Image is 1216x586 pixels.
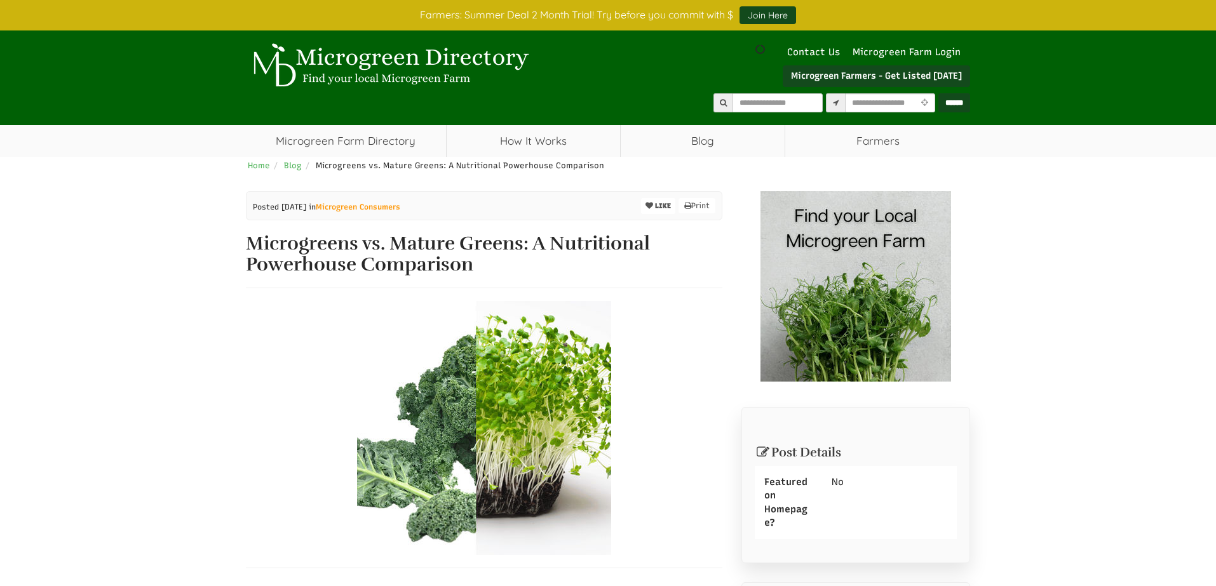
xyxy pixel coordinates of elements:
a: Microgreen Farm Login [853,46,967,58]
a: Print [679,198,715,213]
a: Blog [621,125,785,157]
h1: Microgreens vs. Mature Greens: A Nutritional Powerhouse Comparison [246,233,722,275]
img: Microgreen Directory [246,43,532,88]
a: Microgreen Consumers [316,203,400,211]
i: Use Current Location [917,99,931,107]
span: [DATE] [281,203,306,211]
img: Banner Ad [760,191,951,382]
span: Farmers [785,125,970,157]
a: Blog [284,161,302,170]
div: Farmers: Summer Deal 2 Month Trial! Try before you commit with $ [236,6,980,24]
button: LIKE [641,198,675,214]
span: in [309,201,400,213]
a: How It Works [447,125,620,157]
span: Posted [253,203,279,211]
a: Home [248,161,270,170]
img: Microgreens vs. Mature Greens: A Nutritional Powerhouse Comparison [357,301,611,555]
div: Featured on Homepage? [755,466,822,540]
span: Microgreens vs. Mature Greens: A Nutritional Powerhouse Comparison [316,161,604,170]
a: Join Here [740,6,796,24]
span: LIKE [653,202,671,210]
span: No [832,476,844,488]
h3: Post Details [755,446,957,460]
a: Microgreen Farmers - Get Listed [DATE] [783,65,970,87]
a: Microgreen Farm Directory [246,125,446,157]
a: Contact Us [781,46,846,58]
